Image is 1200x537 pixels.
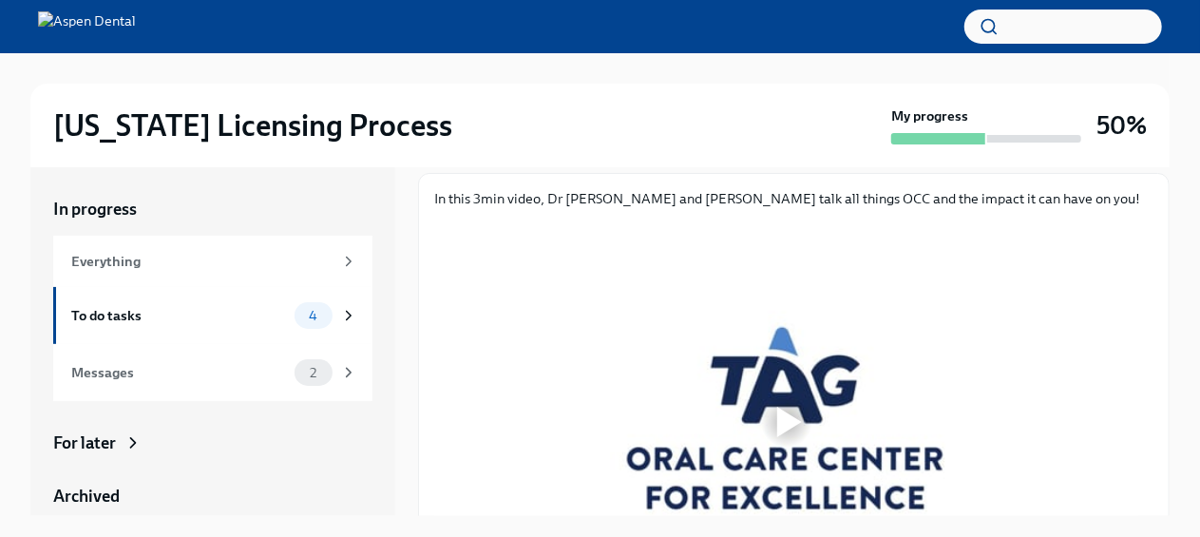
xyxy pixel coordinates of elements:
div: To do tasks [71,305,287,326]
div: Messages [71,362,287,383]
span: 4 [297,309,329,323]
span: 2 [298,366,328,380]
h3: 50% [1096,108,1147,143]
a: Messages2 [53,344,372,401]
a: In progress [53,198,372,221]
p: In this 3min video, Dr [PERSON_NAME] and [PERSON_NAME] talk all things OCC and the impact it can ... [434,189,1153,208]
a: For later [53,432,372,454]
h2: [US_STATE] Licensing Process [53,106,452,144]
a: To do tasks4 [53,287,372,344]
strong: My progress [891,106,968,125]
img: Aspen Dental [38,11,136,42]
a: Archived [53,485,372,508]
div: For later [53,432,116,454]
a: Everything [53,236,372,287]
div: Everything [71,251,333,272]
